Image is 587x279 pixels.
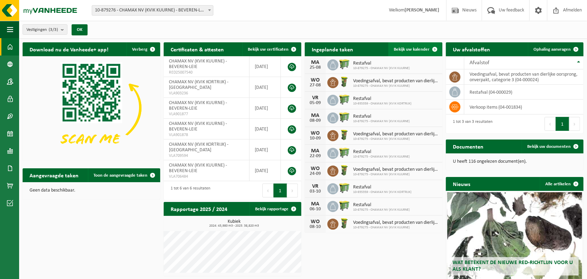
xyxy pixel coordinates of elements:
button: Previous [262,184,274,197]
span: Voedingsafval, bevat producten van dierlijke oorsprong, onverpakt, categorie 3 [353,220,439,226]
div: 27-08 [308,83,322,88]
span: Vestigingen [26,25,58,35]
span: Bekijk uw documenten [527,144,571,149]
span: CHAMAX NV (KVIK KUURNE) - BEVEREN-LEIE [169,163,227,174]
a: Ophaling aanvragen [528,42,583,56]
span: Restafval [353,149,410,155]
div: 1 tot 3 van 3 resultaten [449,116,492,132]
div: 10-09 [308,136,322,141]
span: Voedingsafval, bevat producten van dierlijke oorsprong, onverpakt, categorie 3 [353,132,439,137]
td: restafval (04-000029) [464,85,584,100]
span: CHAMAX NV (KVIK KUURNE) - BEVEREN-LEIE [169,100,227,111]
h3: Kubiek [167,219,301,228]
div: WO [308,77,322,83]
span: VLA706484 [169,174,244,179]
div: 08-09 [308,118,322,123]
img: Download de VHEPlus App [23,56,160,159]
img: WB-0060-HPE-GN-50 [339,218,350,229]
h2: Documenten [446,139,490,153]
span: CHAMAX NV (KVIK KUURNE) - BEVEREN-LEIE [169,59,227,69]
h2: Certificaten & attesten [164,42,231,56]
span: 10-879275 - CHAMAX NV (KVIK KUURNE) [353,226,439,230]
div: MA [308,113,322,118]
button: Next [287,184,298,197]
button: Verberg [127,42,160,56]
span: 10-879276 - CHAMAX NV (KVIK KUURNE) - BEVEREN-LEIE [92,6,213,15]
div: 1 tot 6 van 6 resultaten [167,183,210,198]
img: WB-0060-HPE-GN-50 [339,76,350,88]
span: 10-879275 - CHAMAX NV (KVIK KUURNE) [353,208,410,212]
span: VLA901878 [169,132,244,138]
span: Restafval [353,114,410,119]
span: 10-879275 - CHAMAX NV (KVIK KUURNE) [353,172,439,177]
h2: Rapportage 2025 / 2024 [164,202,234,215]
div: MA [308,201,322,207]
p: U heeft 116 ongelezen document(en). [453,159,577,164]
a: Bekijk uw certificaten [242,42,301,56]
span: Restafval [353,202,410,208]
span: 10-935359 - CHAMAX NV (KVIK KORTRIJK) [353,190,411,194]
span: 10-879275 - CHAMAX NV (KVIK KUURNE) [353,155,410,159]
span: 10-879275 - CHAMAX NV (KVIK KUURNE) [353,84,439,88]
button: Next [569,117,580,131]
span: 10-879275 - CHAMAX NV (KVIK KUURNE) [353,66,410,70]
td: verkoop items (04-001834) [464,100,584,115]
span: Bekijk uw certificaten [248,47,288,52]
button: OK [72,24,88,35]
div: WO [308,130,322,136]
div: 25-08 [308,65,322,70]
img: WB-0660-HPE-GN-50 [339,147,350,159]
span: Ophaling aanvragen [533,47,571,52]
div: 24-09 [308,171,322,176]
td: [DATE] [250,139,281,160]
span: Afvalstof [470,60,489,66]
button: 1 [274,184,287,197]
div: 08-10 [308,225,322,229]
span: 2024: 43,980 m3 - 2025: 38,820 m3 [167,224,301,228]
button: Previous [545,117,556,131]
button: 1 [556,117,569,131]
a: Toon de aangevraagde taken [88,168,160,182]
a: Bekijk uw documenten [522,139,583,153]
span: CHAMAX NV (KVIK KORTRIJK) - [GEOGRAPHIC_DATA] [169,142,228,153]
count: (3/3) [49,27,58,32]
div: WO [308,166,322,171]
span: Wat betekent de nieuwe RED-richtlijn voor u als klant? [453,260,573,272]
a: Bekijk rapportage [250,202,301,216]
a: Bekijk uw kalender [388,42,442,56]
div: MA [308,148,322,154]
span: Bekijk uw kalender [394,47,430,52]
span: CHAMAX NV (KVIK KUURNE) - BEVEREN-LEIE [169,121,227,132]
h2: Nieuws [446,177,477,191]
td: [DATE] [250,98,281,119]
img: WB-0660-HPE-GN-50 [339,200,350,212]
span: Verberg [132,47,147,52]
span: 10-879275 - CHAMAX NV (KVIK KUURNE) [353,119,410,124]
span: Voedingsafval, bevat producten van dierlijke oorsprong, onverpakt, categorie 3 [353,167,439,172]
td: [DATE] [250,119,281,139]
strong: [PERSON_NAME] [405,8,439,13]
span: Toon de aangevraagde taken [93,173,147,178]
td: [DATE] [250,56,281,77]
span: 10-935359 - CHAMAX NV (KVIK KORTRIJK) [353,102,411,106]
h2: Aangevraagde taken [23,168,85,182]
td: [DATE] [250,160,281,181]
span: 10-879276 - CHAMAX NV (KVIK KUURNE) - BEVEREN-LEIE [92,5,213,16]
img: WB-0060-HPE-GN-50 [339,164,350,176]
h2: Uw afvalstoffen [446,42,497,56]
img: WB-0060-HPE-GN-50 [339,129,350,141]
img: WB-0660-HPE-GN-50 [339,111,350,123]
img: WB-0660-HPE-GN-50 [339,58,350,70]
button: Vestigingen(3/3) [23,24,67,35]
a: Alle artikelen [540,177,583,191]
td: [DATE] [250,77,281,98]
img: WB-0660-HPE-GN-50 [339,94,350,105]
div: 22-09 [308,154,322,159]
div: WO [308,219,322,225]
span: Restafval [353,61,410,66]
h2: Ingeplande taken [305,42,360,56]
h2: Download nu de Vanheede+ app! [23,42,115,56]
span: VLA901877 [169,111,244,117]
span: RED25007540 [169,70,244,75]
td: voedingsafval, bevat producten van dierlijke oorsprong, onverpakt, categorie 3 (04-000024) [464,69,584,85]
